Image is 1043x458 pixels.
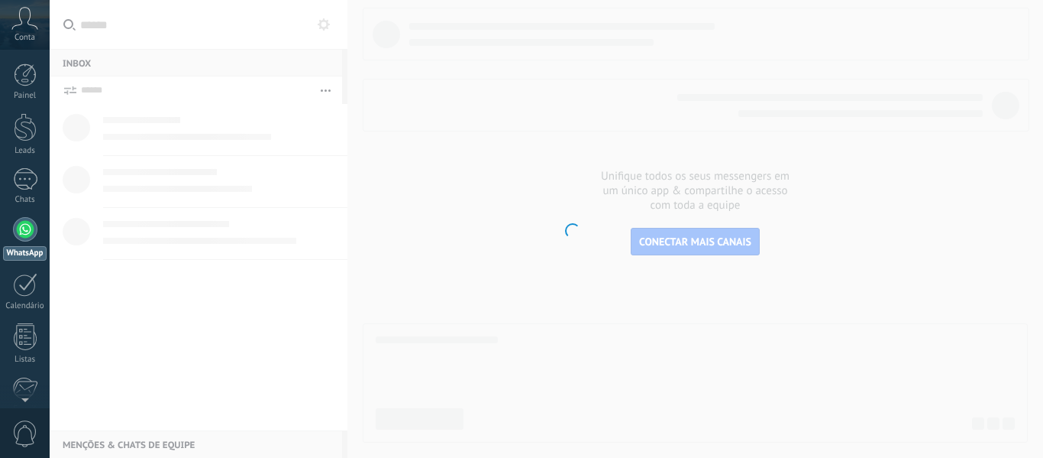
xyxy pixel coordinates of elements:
[3,91,47,101] div: Painel
[3,195,47,205] div: Chats
[3,301,47,311] div: Calendário
[3,146,47,156] div: Leads
[3,246,47,261] div: WhatsApp
[3,355,47,365] div: Listas
[15,33,35,43] span: Conta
